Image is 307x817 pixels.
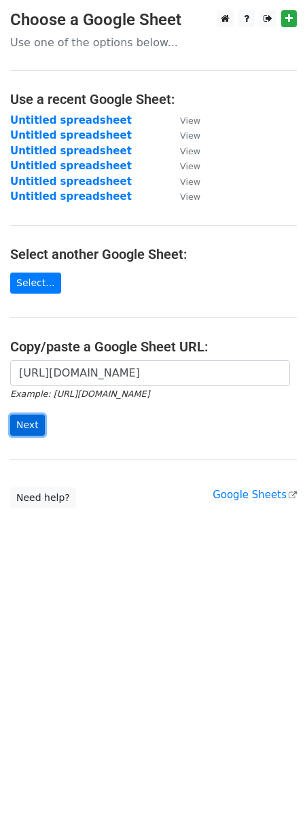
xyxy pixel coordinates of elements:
small: Example: [URL][DOMAIN_NAME] [10,389,149,399]
small: View [180,192,200,202]
p: Use one of the options below... [10,35,297,50]
a: Untitled spreadsheet [10,190,132,203]
small: View [180,131,200,141]
small: View [180,146,200,156]
input: Next [10,415,45,436]
a: View [166,190,200,203]
h4: Copy/paste a Google Sheet URL: [10,338,297,355]
input: Paste your Google Sheet URL here [10,360,290,386]
iframe: Chat Widget [239,752,307,817]
h3: Choose a Google Sheet [10,10,297,30]
a: Untitled spreadsheet [10,129,132,141]
a: Untitled spreadsheet [10,160,132,172]
a: View [166,175,200,188]
a: Need help? [10,487,76,508]
a: Untitled spreadsheet [10,145,132,157]
a: View [166,114,200,126]
a: View [166,145,200,157]
small: View [180,116,200,126]
small: View [180,161,200,171]
a: View [166,160,200,172]
small: View [180,177,200,187]
a: View [166,129,200,141]
h4: Select another Google Sheet: [10,246,297,262]
a: Untitled spreadsheet [10,175,132,188]
a: Select... [10,273,61,294]
h4: Use a recent Google Sheet: [10,91,297,107]
a: Untitled spreadsheet [10,114,132,126]
a: Google Sheets [213,489,297,501]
